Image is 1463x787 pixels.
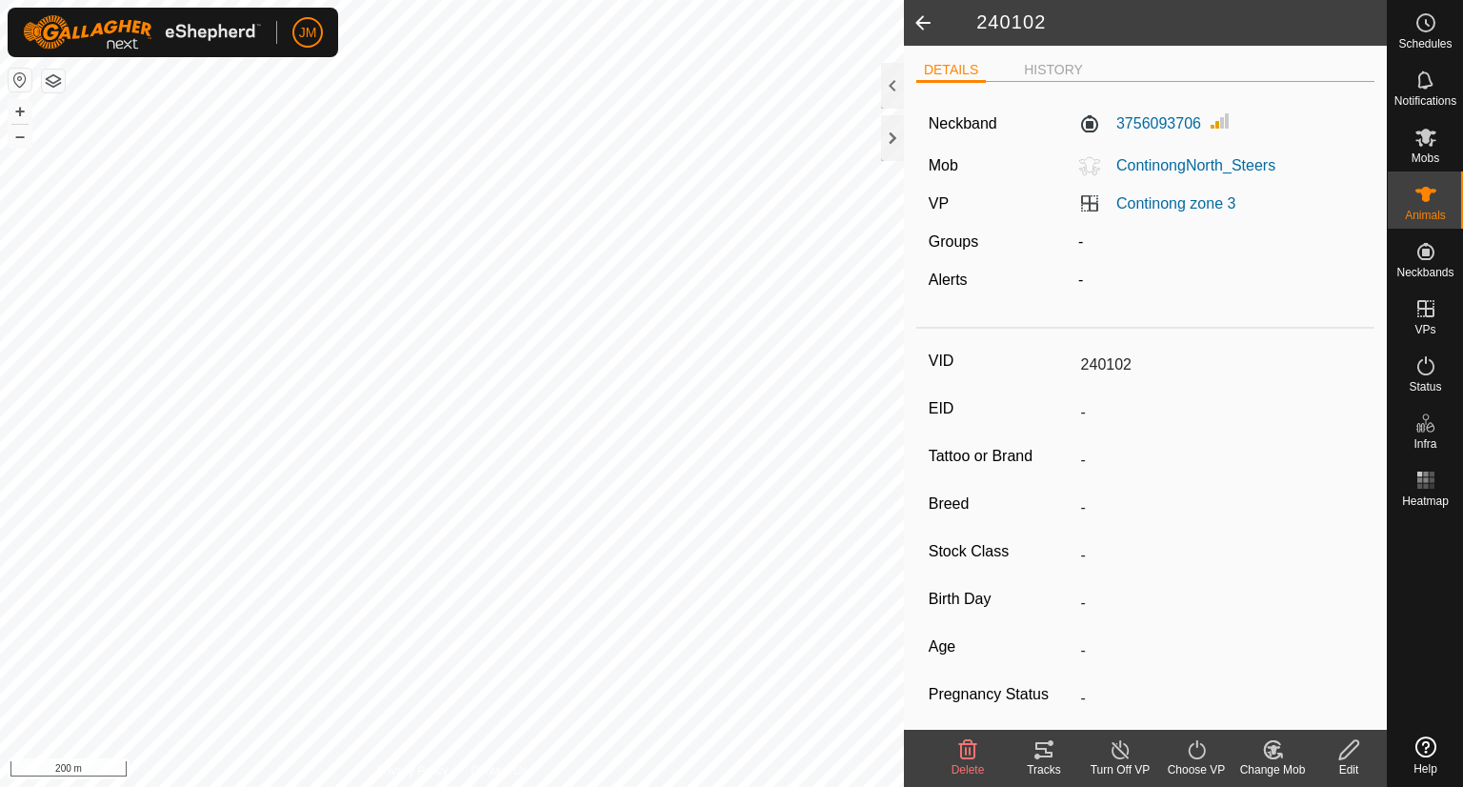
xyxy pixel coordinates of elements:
span: Neckbands [1396,267,1453,278]
label: Pregnancy Status [929,682,1073,707]
span: JM [299,23,317,43]
div: - [1071,231,1370,253]
span: Delete [952,763,985,777]
label: Breed [929,492,1073,516]
label: Tattoo or Brand [929,444,1073,469]
label: EID [929,396,1073,421]
button: Map Layers [42,70,65,92]
span: Status [1409,381,1441,393]
img: Gallagher Logo [23,15,261,50]
label: Neckband [929,112,997,135]
div: Turn Off VP [1082,761,1158,778]
button: Reset Map [9,69,31,91]
label: Stock Class [929,539,1073,564]
img: Signal strength [1209,110,1232,132]
label: VP [929,195,949,212]
div: - [1071,269,1370,292]
li: HISTORY [1016,60,1091,80]
span: Notifications [1394,95,1456,107]
li: DETAILS [916,60,986,83]
span: VPs [1414,324,1435,335]
div: Choose VP [1158,761,1234,778]
a: Continong zone 3 [1116,195,1235,212]
button: – [9,125,31,148]
label: Age [929,635,1073,659]
div: Tracks [1006,761,1082,778]
h2: 240102 [953,10,1387,35]
span: Infra [1413,438,1436,450]
label: VID [929,349,1073,373]
span: Heatmap [1402,495,1449,507]
label: Alerts [929,272,968,288]
label: Birth Day [929,587,1073,612]
button: + [9,100,31,123]
label: 3756093706 [1078,112,1201,135]
div: Edit [1311,761,1387,778]
span: Help [1413,763,1437,775]
div: Change Mob [1234,761,1311,778]
label: Mob [929,157,958,173]
a: Help [1388,729,1463,782]
a: Privacy Policy [377,762,449,779]
span: Schedules [1398,38,1452,50]
span: Animals [1405,210,1446,221]
span: Mobs [1412,152,1439,164]
label: Groups [929,233,978,250]
span: ContinongNorth_Steers [1101,157,1275,173]
a: Contact Us [471,762,527,779]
